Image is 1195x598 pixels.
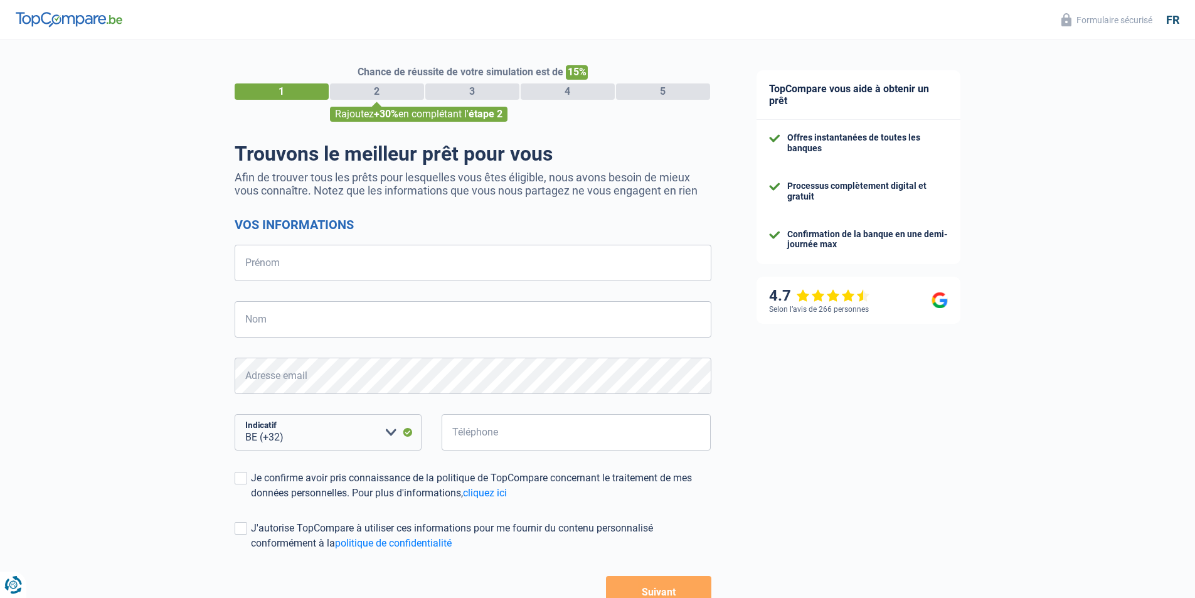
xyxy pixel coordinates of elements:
div: J'autorise TopCompare à utiliser ces informations pour me fournir du contenu personnalisé conform... [251,521,711,551]
div: 4 [521,83,615,100]
p: Afin de trouver tous les prêts pour lesquelles vous êtes éligible, nous avons besoin de mieux vou... [235,171,711,197]
div: Offres instantanées de toutes les banques [787,132,948,154]
div: TopCompare vous aide à obtenir un prêt [757,70,960,120]
span: Chance de réussite de votre simulation est de [358,66,563,78]
div: Selon l’avis de 266 personnes [769,305,869,314]
span: 15% [566,65,588,80]
div: fr [1166,13,1179,27]
div: Confirmation de la banque en une demi-journée max [787,229,948,250]
div: 1 [235,83,329,100]
div: 4.7 [769,287,870,305]
div: Rajoutez en complétant l' [330,107,507,122]
div: 3 [425,83,519,100]
div: Processus complètement digital et gratuit [787,181,948,202]
a: politique de confidentialité [335,537,452,549]
h1: Trouvons le meilleur prêt pour vous [235,142,711,166]
span: +30% [374,108,398,120]
button: Formulaire sécurisé [1054,9,1160,30]
span: étape 2 [469,108,502,120]
img: TopCompare Logo [16,12,122,27]
a: cliquez ici [463,487,507,499]
div: 2 [330,83,424,100]
div: 5 [616,83,710,100]
input: 401020304 [442,414,711,451]
h2: Vos informations [235,217,711,232]
div: Je confirme avoir pris connaissance de la politique de TopCompare concernant le traitement de mes... [251,471,711,501]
